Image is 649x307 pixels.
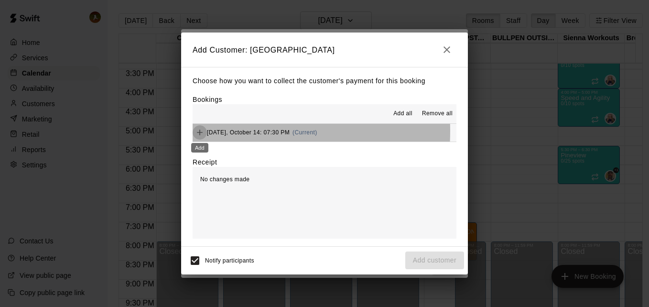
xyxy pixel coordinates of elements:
[388,106,418,121] button: Add all
[292,129,317,136] span: (Current)
[191,143,208,153] div: Add
[422,109,453,119] span: Remove all
[193,124,456,142] button: Add[DATE], October 14: 07:30 PM(Current)
[193,157,217,167] label: Receipt
[200,176,249,183] span: No changes made
[181,33,468,67] h2: Add Customer: [GEOGRAPHIC_DATA]
[193,96,222,103] label: Bookings
[393,109,412,119] span: Add all
[205,257,254,264] span: Notify participants
[418,106,456,121] button: Remove all
[193,75,456,87] p: Choose how you want to collect the customer's payment for this booking
[207,129,290,136] span: [DATE], October 14: 07:30 PM
[193,129,207,136] span: Add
